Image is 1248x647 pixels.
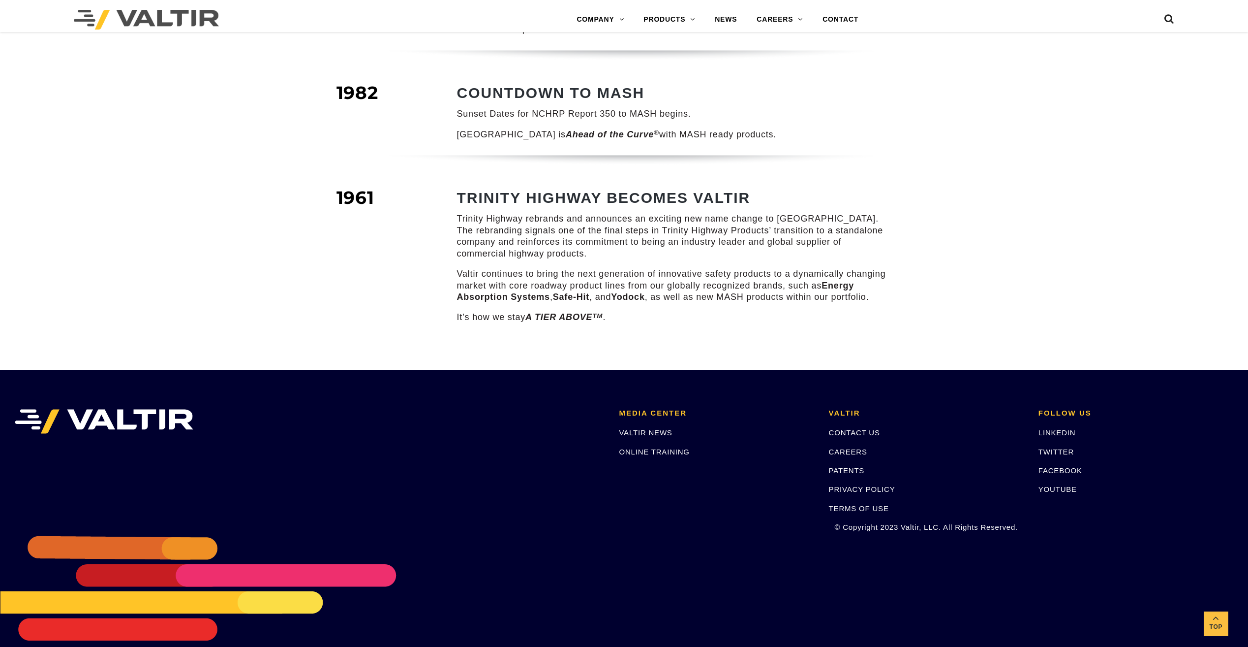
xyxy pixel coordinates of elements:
p: Valtir continues to bring the next generation of innovative safety products to a dynamically chan... [457,268,892,303]
a: YOUTUBE [1038,485,1077,493]
span: Top [1204,621,1228,633]
img: VALTIR [15,409,193,434]
p: Sunset Dates for NCHRP Report 350 to MASH begins. [457,108,892,120]
em: Ahead of the Curve [566,129,654,139]
p: [GEOGRAPHIC_DATA] is with MASH ready products. [457,129,892,140]
span: 1982 [336,82,378,103]
a: CAREERS [829,448,867,456]
p: © Copyright 2023 Valtir, LLC. All Rights Reserved. [829,521,1024,533]
h2: VALTIR [829,409,1024,418]
a: TWITTER [1038,448,1074,456]
a: COMPANY [567,10,634,30]
a: ONLINE TRAINING [619,448,689,456]
a: NEWS [705,10,747,30]
a: PRIVACY POLICY [829,485,895,493]
a: CONTACT [813,10,868,30]
p: Trinity Highway rebrands and announces an exciting new name change to [GEOGRAPHIC_DATA]. The rebr... [457,213,892,259]
p: It’s how we stay . [457,312,892,323]
h2: FOLLOW US [1038,409,1233,418]
strong: Yodock [611,292,644,302]
strong: Safe-Hit [553,292,589,302]
span: 1961 [336,187,374,208]
img: Valtir [74,10,219,30]
h2: MEDIA CENTER [619,409,814,418]
a: LINKEDIN [1038,428,1076,437]
a: CAREERS [747,10,813,30]
a: PATENTS [829,466,865,475]
sup: ® [654,129,659,136]
a: TERMS OF USE [829,504,889,513]
a: FACEBOOK [1038,466,1082,475]
sup: TM [592,312,603,320]
a: VALTIR NEWS [619,428,672,437]
strong: TRINITY HIGHWAY BECOMES VALTIR [457,190,751,206]
a: PRODUCTS [634,10,705,30]
a: CONTACT US [829,428,880,437]
a: Top [1204,612,1228,636]
strong: COUNTDOWN TO MASH [457,85,645,101]
em: A TIER ABOVE [525,312,603,322]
